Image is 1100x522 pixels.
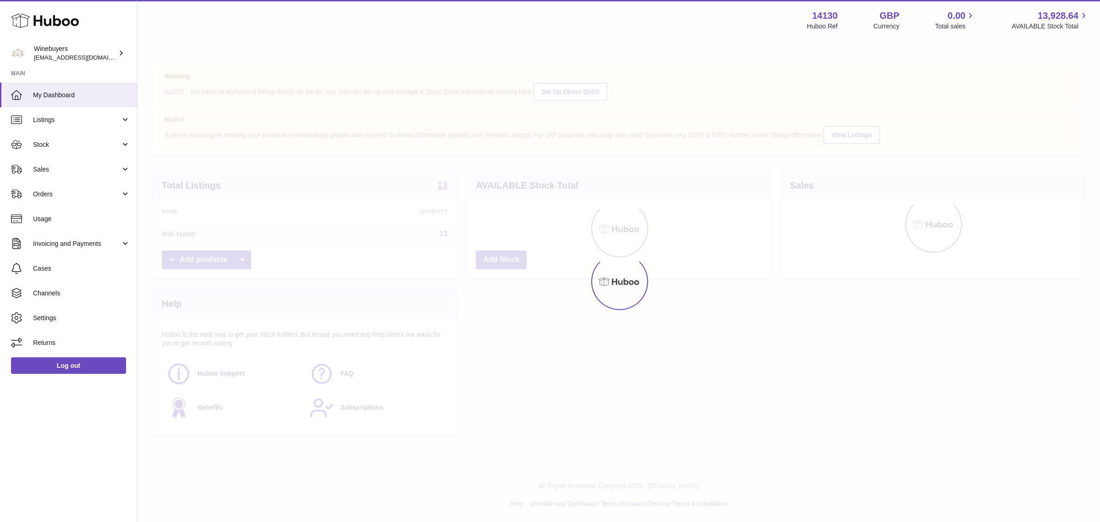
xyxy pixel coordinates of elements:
span: Orders [33,190,121,199]
a: 13,928.64 AVAILABLE Stock Total [1012,10,1089,31]
span: Settings [33,314,130,322]
strong: GBP [880,10,899,22]
span: Sales [33,165,121,174]
span: Listings [33,116,121,124]
span: Channels [33,289,130,298]
img: internalAdmin-14130@internal.huboo.com [11,46,25,60]
span: My Dashboard [33,91,130,100]
div: Winebuyers [34,44,116,62]
span: 13,928.64 [1038,10,1078,22]
a: Log out [11,357,126,374]
div: Huboo Ref [807,22,838,31]
span: Invoicing and Payments [33,239,121,248]
span: AVAILABLE Stock Total [1012,22,1089,31]
strong: 14130 [812,10,838,22]
div: Currency [874,22,900,31]
span: Cases [33,264,130,273]
span: Returns [33,339,130,347]
span: [EMAIL_ADDRESS][DOMAIN_NAME] [34,54,135,61]
span: Total sales [935,22,976,31]
span: Stock [33,140,121,149]
a: 0.00 Total sales [935,10,976,31]
span: Usage [33,215,130,223]
span: 0.00 [948,10,966,22]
